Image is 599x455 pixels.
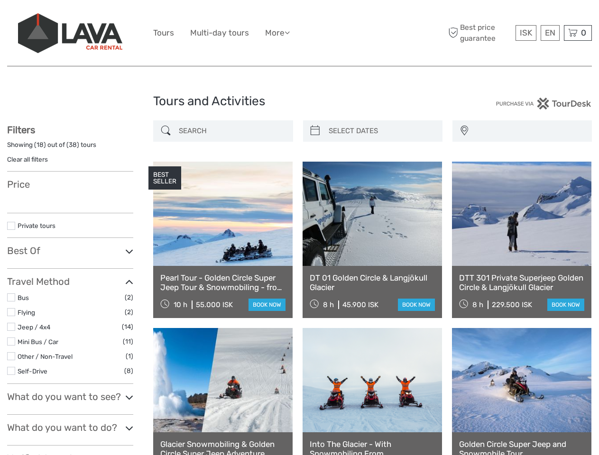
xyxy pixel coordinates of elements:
div: Showing ( ) out of ( ) tours [7,140,133,155]
span: ISK [520,28,532,37]
span: (14) [122,321,133,332]
div: 55.000 ISK [196,300,233,309]
a: Other / Non-Travel [18,353,73,360]
span: (8) [124,365,133,376]
span: 8 h [323,300,334,309]
strong: Filters [7,124,35,136]
h3: Price [7,179,133,190]
div: EN [541,25,560,41]
span: (2) [125,307,133,318]
a: Mini Bus / Car [18,338,58,346]
a: Clear all filters [7,155,48,163]
a: DT 01 Golden Circle & Langjökull Glacier [310,273,435,292]
a: DTT 301 Private Superjeep Golden Circle & Langjökull Glacier [459,273,584,292]
a: More [265,26,290,40]
h3: What do you want to see? [7,391,133,402]
a: book now [249,299,286,311]
a: Multi-day tours [190,26,249,40]
h1: Tours and Activities [153,94,446,109]
input: SELECT DATES [325,123,438,139]
span: (11) [123,336,133,347]
h3: What do you want to do? [7,422,133,433]
span: 0 [580,28,588,37]
label: 38 [69,140,77,149]
a: Bus [18,294,29,301]
span: 10 h [174,300,187,309]
img: 523-13fdf7b0-e410-4b32-8dc9-7907fc8d33f7_logo_big.jpg [18,13,122,53]
h3: Travel Method [7,276,133,287]
div: BEST SELLER [148,166,181,190]
img: PurchaseViaTourDesk.png [496,98,592,109]
span: (2) [125,292,133,303]
input: SEARCH [175,123,288,139]
a: Tours [153,26,174,40]
label: 18 [37,140,44,149]
a: Private tours [18,222,55,229]
div: 45.900 ISK [342,300,378,309]
a: Pearl Tour - Golden Circle Super Jeep Tour & Snowmobiling - from [GEOGRAPHIC_DATA] [160,273,286,292]
div: 229.500 ISK [492,300,532,309]
a: Self-Drive [18,367,47,375]
span: 8 h [472,300,483,309]
span: Best price guarantee [446,22,513,43]
a: Flying [18,309,35,316]
a: Jeep / 4x4 [18,323,50,331]
h3: Best Of [7,245,133,256]
a: book now [547,299,584,311]
span: (1) [126,351,133,362]
a: book now [398,299,435,311]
